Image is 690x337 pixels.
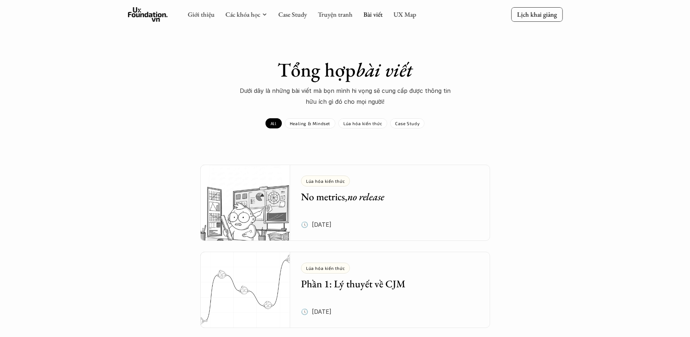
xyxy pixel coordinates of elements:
p: 🕔 [DATE] [301,306,331,317]
a: Bài viết [363,10,382,19]
a: 🕔 [DATE] [200,165,490,241]
a: Truyện tranh [318,10,352,19]
p: 🕔 [DATE] [301,219,331,230]
a: Các khóa học [225,10,260,19]
a: Lịch khai giảng [511,7,563,21]
em: no release [347,190,384,203]
a: UX Map [393,10,416,19]
em: bài viết [356,57,413,82]
p: All [271,121,277,126]
p: Lúa hóa kiến thức [306,266,345,271]
p: Lúa hóa kiến thức [343,121,382,126]
a: 🕔 [DATE] [200,252,490,328]
h5: Phần 1: Lý thuyết về CJM [301,277,468,290]
p: Healing & Mindset [290,121,330,126]
p: Lịch khai giảng [517,10,557,19]
p: Case Study [395,121,419,126]
h1: Tổng hợp [218,58,472,82]
a: Case Study [278,10,307,19]
a: Giới thiệu [188,10,214,19]
p: Dưới dây là những bài viết mà bọn mình hi vọng sẽ cung cấp được thông tin hữu ích gì đó cho mọi n... [237,85,454,107]
p: Lúa hóa kiến thức [306,178,345,184]
h5: No metrics, [301,190,468,203]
